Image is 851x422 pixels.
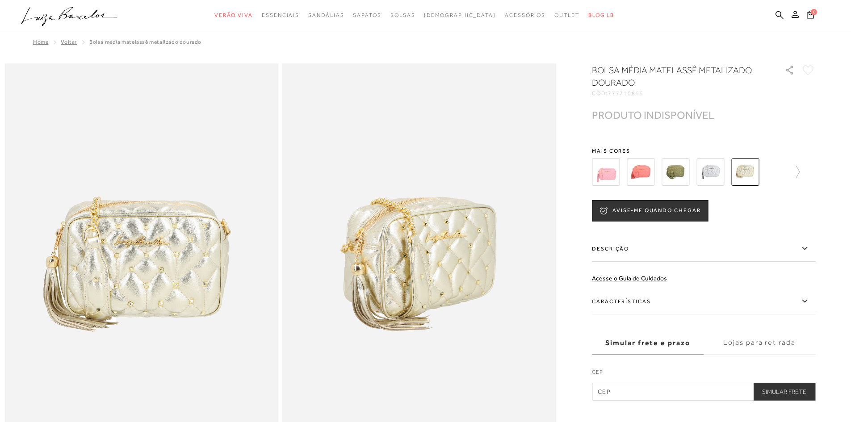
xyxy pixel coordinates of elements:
span: Sandálias [308,12,344,18]
span: 777710855 [608,90,644,96]
a: categoryNavScreenReaderText [390,7,415,24]
a: BLOG LB [588,7,614,24]
span: [DEMOGRAPHIC_DATA] [424,12,496,18]
span: Sapatos [353,12,381,18]
button: AVISE-ME QUANDO CHEGAR [592,200,708,221]
div: CÓD: [592,91,771,96]
a: Voltar [61,39,77,45]
input: CEP [592,383,815,401]
label: Lojas para retirada [704,331,815,355]
a: categoryNavScreenReaderText [214,7,253,24]
a: categoryNavScreenReaderText [505,7,545,24]
img: BOLSA MÉDIA EM COURO ROSA CEREJEIRA COM MATELASSÊ E REBITES [592,158,620,186]
a: categoryNavScreenReaderText [308,7,344,24]
a: categoryNavScreenReaderText [262,7,299,24]
span: 0 [811,9,817,15]
span: Acessórios [505,12,545,18]
div: PRODUTO INDISPONÍVEL [592,110,714,120]
span: Outlet [554,12,579,18]
span: Bolsas [390,12,415,18]
button: 0 [804,10,817,22]
a: noSubCategoriesText [424,7,496,24]
button: Simular Frete [753,383,815,401]
img: BOLSA MÉDIA MATELASSÊ EM COURO METALIZADO PRATA [696,158,724,186]
img: BOLSA MÉDIA EM COURO VERDE OLIVA COM MATELASSÊ E REBITES [662,158,689,186]
label: CEP [592,368,815,380]
a: Acesse o Guia de Cuidados [592,275,667,282]
a: Home [33,39,48,45]
label: Simular frete e prazo [592,331,704,355]
a: categoryNavScreenReaderText [554,7,579,24]
label: Características [592,288,815,314]
a: categoryNavScreenReaderText [353,7,381,24]
h1: BOLSA MÉDIA MATELASSÊ METALIZADO DOURADO [592,64,759,89]
img: BOLSA MÉDIA EM COURO ROSA MELANCIA COM MATELASSÊ E REBITES [627,158,654,186]
span: Essenciais [262,12,299,18]
span: Verão Viva [214,12,253,18]
span: BOLSA MÉDIA MATELASSÊ METALIZADO DOURADO [89,39,201,45]
label: Descrição [592,236,815,262]
span: Mais cores [592,148,815,154]
span: BLOG LB [588,12,614,18]
img: BOLSA MÉDIA MATELASSÊ METALIZADO DOURADO [731,158,759,186]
